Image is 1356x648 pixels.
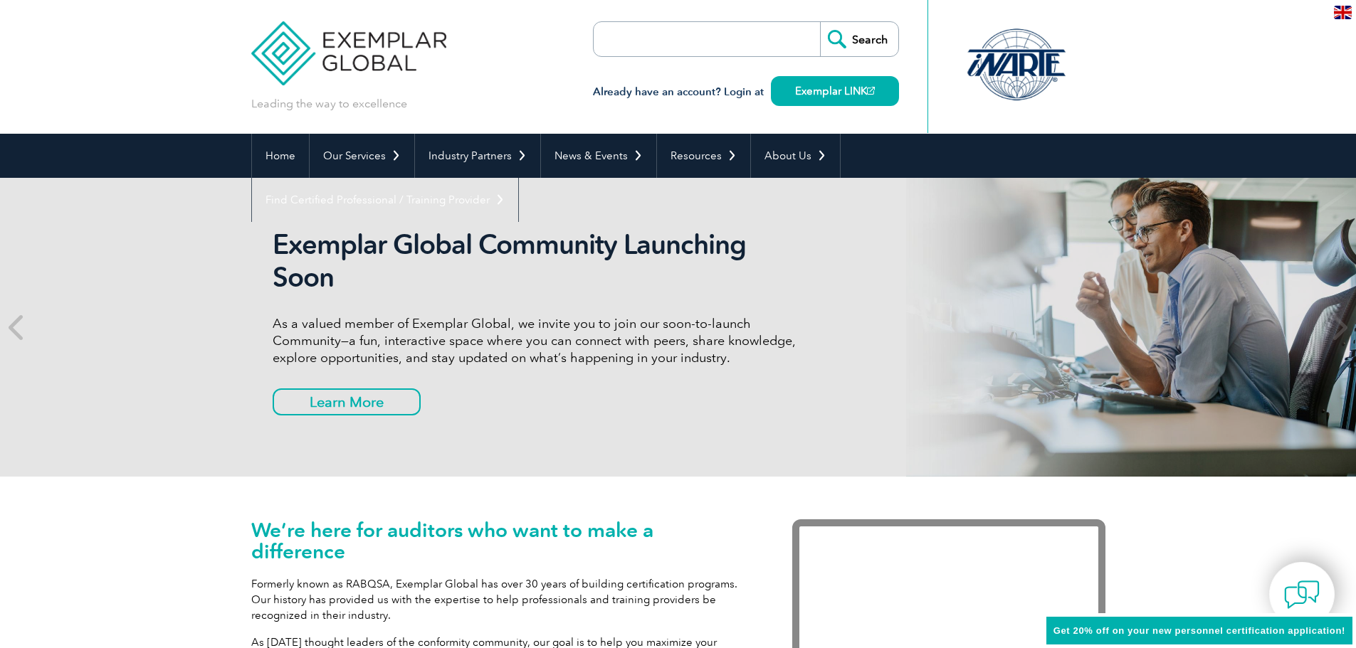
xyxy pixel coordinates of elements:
[820,22,898,56] input: Search
[251,576,750,623] p: Formerly known as RABQSA, Exemplar Global has over 30 years of building certification programs. O...
[273,315,806,366] p: As a valued member of Exemplar Global, we invite you to join our soon-to-launch Community—a fun, ...
[541,134,656,178] a: News & Events
[273,228,806,294] h2: Exemplar Global Community Launching Soon
[251,96,407,112] p: Leading the way to excellence
[252,134,309,178] a: Home
[751,134,840,178] a: About Us
[1334,6,1352,19] img: en
[593,83,899,101] h3: Already have an account? Login at
[310,134,414,178] a: Our Services
[867,87,875,95] img: open_square.png
[415,134,540,178] a: Industry Partners
[1284,577,1320,612] img: contact-chat.png
[273,388,421,415] a: Learn More
[771,76,899,106] a: Exemplar LINK
[252,178,518,222] a: Find Certified Professional / Training Provider
[657,134,750,178] a: Resources
[1053,625,1345,636] span: Get 20% off on your new personnel certification application!
[251,519,750,562] h1: We’re here for auditors who want to make a difference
